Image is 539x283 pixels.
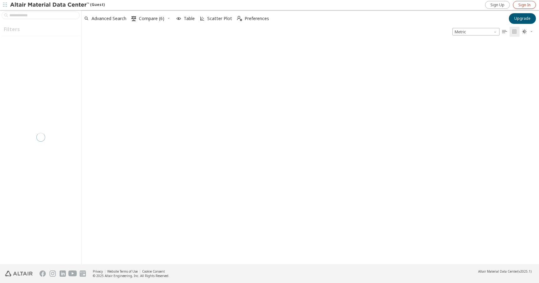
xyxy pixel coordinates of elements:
[485,1,510,9] a: Sign Up
[512,29,517,34] i: 
[478,269,518,274] span: Altair Material Data Center
[478,269,531,274] div: (v2025.1)
[452,28,499,35] div: Unit System
[139,16,164,21] span: Compare (6)
[490,3,505,8] span: Sign Up
[510,27,520,37] button: Tile View
[10,2,105,8] div: (Guest)
[107,269,138,274] a: Website Terms of Use
[93,274,169,278] div: © 2025 Altair Engineering, Inc. All Rights Reserved.
[5,271,33,276] img: Altair Engineering
[522,29,527,34] i: 
[502,29,507,34] i: 
[142,269,165,274] a: Cookie Consent
[513,1,536,9] a: Sign In
[520,27,536,37] button: Theme
[499,27,510,37] button: Table View
[184,16,195,21] span: Table
[514,16,531,21] span: Upgrade
[509,13,536,24] button: Upgrade
[237,16,242,21] i: 
[131,16,136,21] i: 
[518,3,531,8] span: Sign In
[10,2,90,8] img: Altair Material Data Center
[245,16,269,21] span: Preferences
[93,269,103,274] a: Privacy
[452,28,499,35] span: Metric
[207,16,232,21] span: Scatter Plot
[92,16,126,21] span: Advanced Search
